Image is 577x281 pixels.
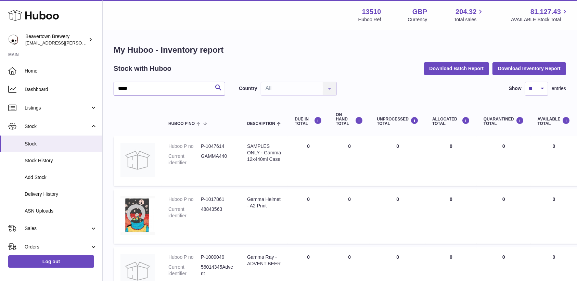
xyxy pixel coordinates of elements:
div: AVAILABLE Total [538,117,570,126]
span: Listings [25,105,90,111]
td: 0 [329,189,370,244]
span: Stock [25,141,97,147]
a: Log out [8,255,94,268]
td: 0 [370,189,425,244]
dd: P-1047614 [201,143,233,150]
div: ALLOCATED Total [432,117,470,126]
span: AVAILABLE Stock Total [511,16,569,23]
div: DUE IN TOTAL [295,117,322,126]
dt: Huboo P no [168,196,201,203]
strong: 13510 [362,7,381,16]
span: 0 [502,143,505,149]
button: Download Inventory Report [492,62,566,75]
div: Beavertown Brewery [25,33,87,46]
dt: Current identifier [168,264,201,277]
span: 0 [502,196,505,202]
span: Huboo P no [168,122,195,126]
span: 204.32 [456,7,476,16]
span: Stock [25,123,90,130]
strong: GBP [412,7,427,16]
span: 81,127.43 [530,7,561,16]
dt: Huboo P no [168,254,201,260]
div: Huboo Ref [358,16,381,23]
span: entries [552,85,566,92]
dd: 48843563 [201,206,233,219]
dt: Huboo P no [168,143,201,150]
span: Delivery History [25,191,97,197]
span: [EMAIL_ADDRESS][PERSON_NAME][DOMAIN_NAME] [25,40,137,46]
img: kit.lowe@beavertownbrewery.co.uk [8,35,18,45]
span: Stock History [25,157,97,164]
label: Country [239,85,257,92]
h2: Stock with Huboo [114,64,171,73]
span: Dashboard [25,86,97,93]
img: product image [120,143,155,177]
span: Total sales [454,16,484,23]
label: Show [509,85,522,92]
dd: P-1009049 [201,254,233,260]
span: Sales [25,225,90,232]
div: QUARANTINED Total [484,117,524,126]
span: ASN Uploads [25,208,97,214]
span: Description [247,122,275,126]
span: 0 [502,254,505,260]
td: 0 [288,189,329,244]
td: 0 [425,189,477,244]
div: UNPROCESSED Total [377,117,419,126]
a: 81,127.43 AVAILABLE Stock Total [511,7,569,23]
dd: P-1017861 [201,196,233,203]
span: Home [25,68,97,74]
h1: My Huboo - Inventory report [114,44,566,55]
div: Currency [408,16,427,23]
div: Gamma Helmet - A2 Print [247,196,281,209]
button: Download Batch Report [424,62,489,75]
dt: Current identifier [168,153,201,166]
span: Add Stock [25,174,97,181]
td: 0 [370,136,425,186]
dt: Current identifier [168,206,201,219]
div: Gamma Ray - ADVENT BEER [247,254,281,267]
td: 0 [329,136,370,186]
img: product image [120,196,155,235]
div: ON HAND Total [336,113,363,126]
dd: GAMMA440 [201,153,233,166]
td: 0 [288,136,329,186]
a: 204.32 Total sales [454,7,484,23]
div: SAMPLES ONLY - Gamma 12x440ml Case [247,143,281,163]
td: 0 [425,136,477,186]
dd: 56014345Advent [201,264,233,277]
span: Orders [25,244,90,250]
